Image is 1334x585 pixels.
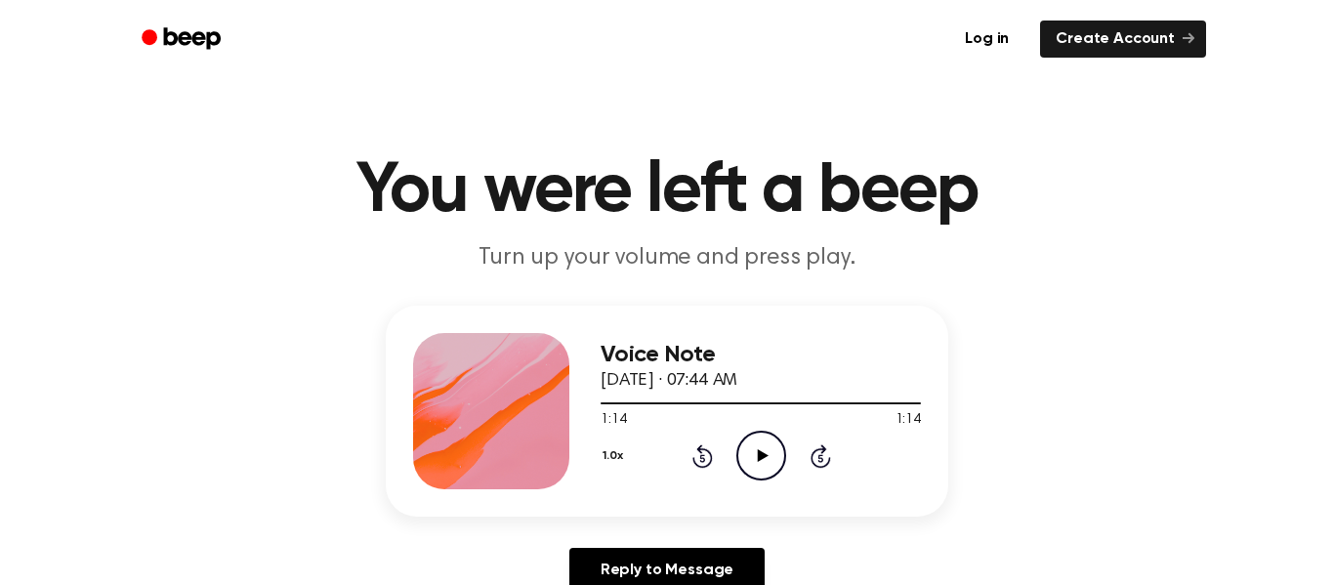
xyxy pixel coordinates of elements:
h1: You were left a beep [167,156,1167,227]
a: Log in [945,17,1028,62]
span: 1:14 [896,410,921,431]
p: Turn up your volume and press play. [292,242,1042,274]
span: 1:14 [601,410,626,431]
a: Create Account [1040,21,1206,58]
span: [DATE] · 07:44 AM [601,372,737,390]
a: Beep [128,21,238,59]
button: 1.0x [601,439,630,473]
h3: Voice Note [601,342,921,368]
